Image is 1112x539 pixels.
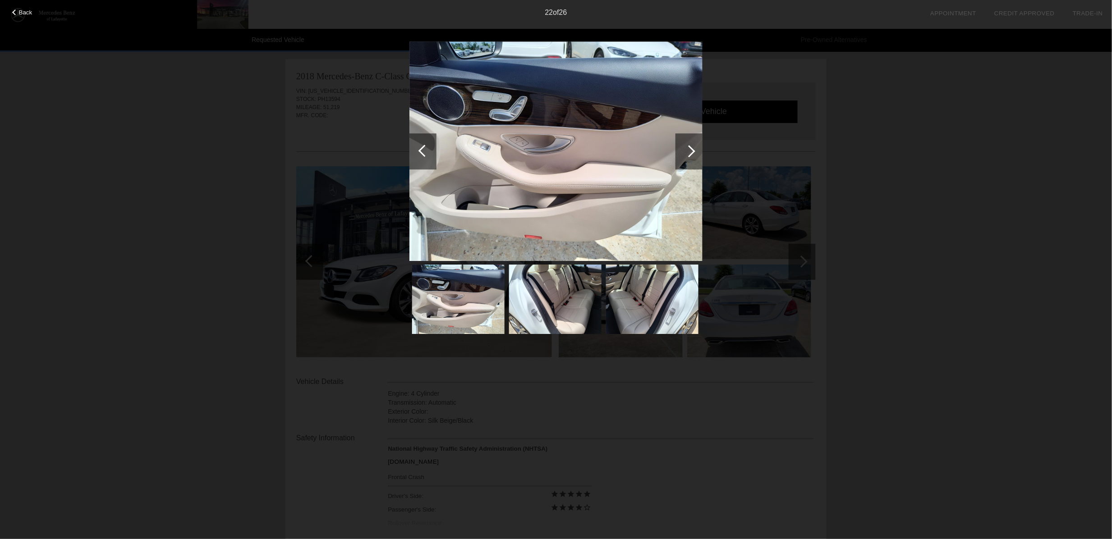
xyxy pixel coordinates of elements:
[509,265,602,334] img: adca92c93700811e92ee5c878cfcb5e6.jpg
[1073,10,1103,17] a: Trade-In
[545,9,553,16] span: 22
[412,265,505,334] img: 92020d47d6818895fe93c7d9700b67a1.jpg
[994,10,1055,17] a: Credit Approved
[409,41,703,261] img: 92020d47d6818895fe93c7d9700b67a1.jpg
[606,265,698,334] img: ffbdf0892a96c6fbdc368a440de11738.jpg
[19,9,32,16] span: Back
[559,9,567,16] span: 26
[930,10,976,17] a: Appointment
